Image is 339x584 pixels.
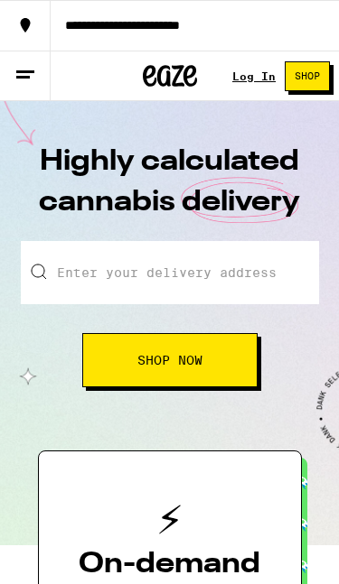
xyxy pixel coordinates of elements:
[137,354,202,366] span: Shop Now
[21,241,319,304] input: Enter your delivery address
[285,61,330,91] button: Shop
[232,70,276,82] a: Log In
[82,333,258,387] button: Shop Now
[34,142,306,241] h1: Highly calculated cannabis delivery
[295,71,320,81] span: Shop
[276,61,339,91] a: Shop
